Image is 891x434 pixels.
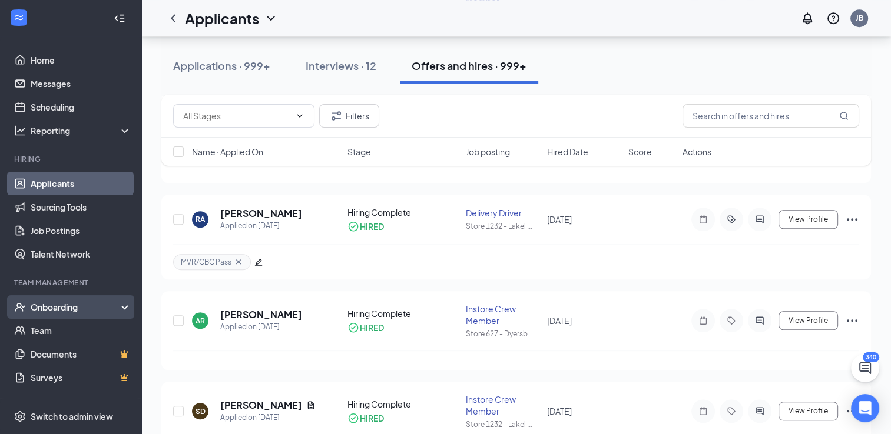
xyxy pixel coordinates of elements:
a: Talent Network [31,242,131,266]
span: Job posting [466,146,510,158]
div: Switch to admin view [31,410,113,422]
svg: MagnifyingGlass [839,111,849,121]
div: Applied on [DATE] [220,220,302,232]
a: Home [31,48,131,72]
svg: CheckmarkCircle [347,412,359,424]
button: Filter Filters [319,104,379,128]
h1: Applicants [185,8,259,28]
svg: ActiveTag [724,215,738,224]
div: 340 [863,352,879,362]
span: [DATE] [547,315,572,326]
svg: Cross [234,257,243,266]
div: RA [196,214,205,224]
div: SD [196,406,206,416]
div: HIRED [360,412,384,424]
div: Instore Crew Member [466,303,540,326]
input: Search in offers and hires [683,104,859,128]
svg: ChatActive [858,361,872,375]
div: Hiring [14,154,129,164]
span: Hired Date [547,146,588,158]
div: Applications · 999+ [173,58,270,73]
div: Instore Crew Member [466,393,540,417]
span: Score [628,146,652,158]
svg: Ellipses [845,212,859,226]
button: View Profile [779,210,838,229]
svg: WorkstreamLogo [13,12,25,24]
span: [DATE] [547,214,572,225]
span: MVR/CBC Pass [181,257,231,267]
div: Store 1232 - Lakel ... [466,419,540,429]
svg: UserCheck [14,301,26,313]
svg: Settings [14,410,26,422]
div: Hiring Complete [347,308,459,319]
svg: Analysis [14,125,26,136]
svg: ActiveChat [753,316,767,325]
span: View Profile [789,316,828,325]
svg: ChevronLeft [166,11,180,25]
div: Delivery Driver [466,207,540,219]
svg: Tag [724,406,738,416]
h5: [PERSON_NAME] [220,207,302,220]
div: Offers and hires · 999+ [412,58,526,73]
span: View Profile [789,407,828,415]
input: All Stages [183,109,290,122]
h5: [PERSON_NAME] [220,308,302,321]
div: Onboarding [31,301,121,313]
a: Messages [31,72,131,95]
a: Team [31,319,131,342]
span: Actions [683,146,711,158]
svg: Collapse [114,12,125,24]
div: HIRED [360,221,384,232]
div: Applied on [DATE] [220,321,302,333]
div: HIRED [360,322,384,333]
div: Open Intercom Messenger [851,394,879,422]
svg: Ellipses [845,313,859,328]
svg: Filter [329,109,343,123]
a: Applicants [31,172,131,195]
div: Interviews · 12 [306,58,376,73]
svg: Note [696,316,710,325]
svg: CheckmarkCircle [347,322,359,333]
div: Hiring Complete [347,398,459,410]
a: DocumentsCrown [31,342,131,366]
div: Store 1232 - Lakel ... [466,221,540,231]
svg: ChevronDown [264,11,278,25]
svg: Notifications [800,11,814,25]
svg: Tag [724,316,738,325]
svg: ActiveChat [753,215,767,224]
div: Hiring Complete [347,206,459,218]
svg: CheckmarkCircle [347,221,359,232]
span: Name · Applied On [192,146,263,158]
svg: Note [696,215,710,224]
div: Reporting [31,125,132,136]
button: View Profile [779,402,838,420]
a: Scheduling [31,95,131,119]
span: [DATE] [547,406,572,416]
svg: Ellipses [845,404,859,418]
svg: Document [306,400,316,410]
button: ChatActive [851,354,879,382]
a: SurveysCrown [31,366,131,389]
span: View Profile [789,215,828,223]
div: AR [196,316,205,326]
span: edit [254,258,263,266]
svg: Note [696,406,710,416]
a: Job Postings [31,219,131,242]
svg: ActiveChat [753,406,767,416]
div: JB [856,13,863,23]
span: Stage [347,146,371,158]
svg: QuestionInfo [826,11,840,25]
svg: ChevronDown [295,111,304,121]
button: View Profile [779,311,838,330]
div: Store 627 - Dyersb ... [466,329,540,339]
h5: [PERSON_NAME] [220,399,302,412]
div: Team Management [14,278,129,288]
div: Applied on [DATE] [220,412,316,423]
a: Sourcing Tools [31,195,131,219]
